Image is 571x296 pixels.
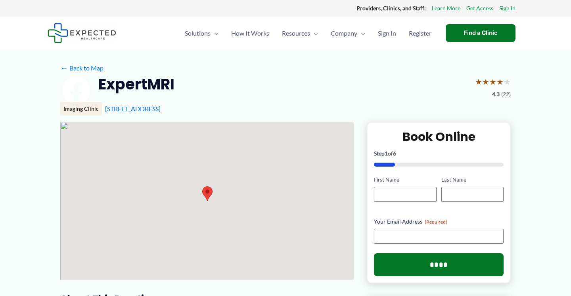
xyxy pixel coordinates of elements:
span: (Required) [425,219,447,225]
a: ResourcesMenu Toggle [276,19,324,47]
a: [STREET_ADDRESS] [105,105,161,112]
label: First Name [374,176,436,184]
h2: Book Online [374,129,504,144]
span: Resources [282,19,310,47]
a: SolutionsMenu Toggle [178,19,225,47]
a: Sign In [372,19,402,47]
span: Menu Toggle [211,19,218,47]
span: ★ [496,74,504,89]
a: CompanyMenu Toggle [324,19,372,47]
span: ★ [482,74,489,89]
span: ★ [489,74,496,89]
a: Find a Clinic [446,24,515,42]
a: How It Works [225,19,276,47]
strong: Providers, Clinics, and Staff: [356,5,426,11]
span: ← [60,64,68,72]
h2: ExpertMRI [98,74,174,94]
span: 4.3 [492,89,500,99]
span: ★ [475,74,482,89]
span: Company [331,19,357,47]
span: Register [409,19,431,47]
a: ←Back to Map [60,62,103,74]
label: Last Name [441,176,504,184]
a: Sign In [499,3,515,13]
nav: Primary Site Navigation [178,19,438,47]
span: How It Works [231,19,269,47]
span: Menu Toggle [310,19,318,47]
div: Imaging Clinic [60,102,102,116]
span: 6 [393,150,396,157]
a: Get Access [466,3,493,13]
span: (22) [501,89,511,99]
span: Solutions [185,19,211,47]
p: Step of [374,151,504,156]
span: Menu Toggle [357,19,365,47]
a: Register [402,19,438,47]
a: Learn More [432,3,460,13]
span: Sign In [378,19,396,47]
label: Your Email Address [374,218,504,226]
img: Expected Healthcare Logo - side, dark font, small [48,23,116,43]
span: 1 [385,150,388,157]
span: ★ [504,74,511,89]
